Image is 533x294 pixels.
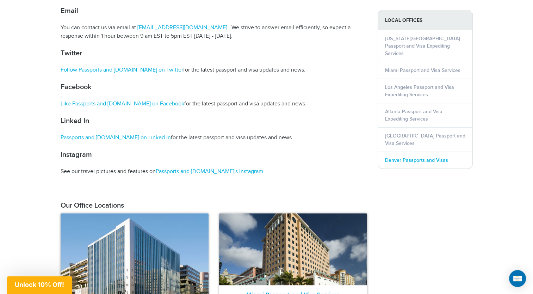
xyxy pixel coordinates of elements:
[61,67,183,73] a: Follow Passports and [DOMAIN_NAME] on Twitter
[156,168,265,175] a: Passports and [DOMAIN_NAME]'s Instagram.
[7,276,72,294] div: Unlock 10% Off!
[385,157,448,163] a: Denver Passports and Visas
[61,167,367,176] p: See our travel pictures and features on
[61,151,367,159] h2: Instagram
[61,100,184,107] a: Like Passports and [DOMAIN_NAME] on Facebook
[385,36,460,56] a: [US_STATE][GEOGRAPHIC_DATA] Passport and Visa Expediting Services
[385,109,442,122] a: Atlanta Passport and Visa Expediting Services
[15,281,64,288] span: Unlock 10% Off!
[61,83,367,91] h2: Facebook
[61,134,367,142] p: for the latest passport and visa updates and news.
[385,133,465,146] a: [GEOGRAPHIC_DATA] Passport and Visa Services
[61,201,367,210] h2: Our Office Locations
[136,24,227,31] a: [EMAIL_ADDRESS][DOMAIN_NAME]
[385,84,454,98] a: Los Angeles Passport and Visa Expediting Services
[219,213,367,285] img: miami_-_28de80_-_029b8f063c7946511503b0bb3931d518761db640.jpg
[61,66,367,74] p: for the latest passport and visa updates and news.
[61,100,367,108] p: for the latest passport and visa updates and news.
[61,134,171,141] a: Passports and [DOMAIN_NAME] on Linked In
[378,10,472,30] strong: LOCAL OFFICES
[61,49,367,57] h2: Twitter
[61,7,367,15] h2: Email
[61,117,367,125] h2: Linked In
[385,67,460,73] a: Miami Passport and Visa Services
[61,24,367,41] p: You can contact us via email at . We strive to answer email efficiently, so expect a response wit...
[509,270,526,287] div: Open Intercom Messenger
